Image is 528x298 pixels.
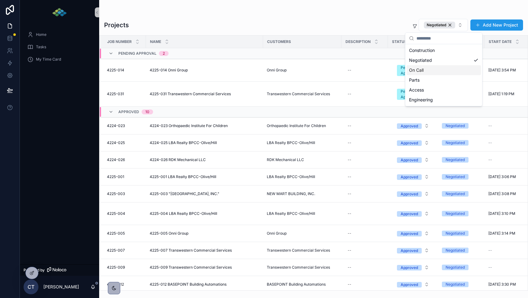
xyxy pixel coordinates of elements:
span: 4224-023 Orthopaedic Institute For Children [150,123,228,128]
div: Construction [407,45,481,55]
div: -- [348,174,351,179]
a: -- [345,138,384,148]
a: 4224-025 [107,140,142,145]
a: LBA Realty BPCC-Olive/Hill [267,211,315,216]
span: -- [488,265,492,270]
button: Select Button [392,86,434,102]
button: Select Button [392,208,434,219]
div: -- [348,68,351,73]
a: NEW MART BUILDING, INC. [267,191,315,196]
a: RDK Mechanical LLC [267,157,304,162]
a: Transwestern Commercial Services [267,92,330,96]
span: Approved [118,109,139,114]
a: Transwestern Commercial Services [267,265,330,270]
a: -- [345,89,384,99]
a: Negotiated [442,191,481,197]
a: LBA Realty BPCC-Olive/Hill [267,140,338,145]
span: Status [392,39,407,44]
a: [DATE] 1:19 PM [488,92,527,96]
p: [PERSON_NAME] [43,284,79,290]
a: 4225-012 BASEPOINT Building Automations [150,282,259,287]
div: 2 [163,51,165,56]
div: Negotiated [446,191,465,197]
a: Select Button [392,188,434,200]
div: Approved [401,231,418,236]
a: Add New Project [470,19,523,31]
a: -- [345,279,384,289]
a: 4225-001 LBA Realty BPCC-Olive/Hill [150,174,259,179]
span: 4224-025 LBA Realty BPCC-Olive/Hill [150,140,217,145]
a: 4225-003 [107,191,142,196]
span: 4225-001 LBA Realty BPCC-Olive/Hill [150,174,216,179]
a: Select Button [392,62,434,79]
a: 4225-001 [107,174,142,179]
a: 4225-007 [107,248,142,253]
div: Approved [401,157,418,163]
button: Select Button [392,171,434,182]
div: Negotiated [446,248,465,253]
a: 4225-009 [107,265,142,270]
span: Start Date [489,39,512,44]
span: -- [488,140,492,145]
a: [DATE] 3:08 PM [488,191,527,196]
a: BASEPOINT Building Automations [267,282,338,287]
a: 4225-007 Transwestern Commercial Services [150,248,259,253]
div: Negotiated [446,282,465,287]
div: Negotiated [407,55,481,65]
div: -- [348,92,351,96]
a: My Time Card [24,54,95,65]
span: Description [345,39,371,44]
div: Negotiated [446,174,465,180]
div: Negotiated [446,123,465,129]
a: Negotiated [442,231,481,236]
a: -- [345,155,384,165]
button: Select Button [392,228,434,239]
span: [DATE] 3:06 PM [488,174,516,179]
a: Select Button [392,171,434,183]
img: App logo [52,7,67,17]
span: CT [28,283,34,291]
div: On Call [407,65,481,75]
a: LBA Realty BPCC-Olive/Hill [267,140,315,145]
span: Pending Approval [118,51,156,56]
a: -- [345,121,384,131]
a: -- [488,265,527,270]
span: Home [36,32,46,37]
span: Tasks [36,45,46,49]
span: 4224-025 [107,140,125,145]
a: -- [345,262,384,272]
span: Onni Group [267,68,287,73]
div: -- [348,191,351,196]
div: Approved [401,174,418,180]
div: scrollable content [20,25,99,73]
a: Tasks [24,41,95,53]
span: 4225-003 [107,191,125,196]
a: Onni Group [267,68,338,73]
button: Select Button [392,279,434,290]
div: Suggestions [405,44,482,106]
a: Negotiated [442,157,481,163]
button: Select Button [392,245,434,256]
a: 4225-005 Onni Group [150,231,259,236]
span: 4225-004 [107,211,125,216]
div: Negotiated [446,140,465,146]
div: -- [348,265,351,270]
div: Approved [401,211,418,217]
span: 4225-001 [107,174,124,179]
div: Engineering [407,95,481,105]
a: BASEPOINT Building Automations [267,282,326,287]
a: Onni Group [267,231,338,236]
a: Negotiated [442,265,481,270]
button: Select Button [392,137,434,148]
a: 4225-031 [107,92,142,96]
a: RDK Mechanical LLC [267,157,338,162]
span: [DATE] 3:14 PM [488,231,515,236]
div: -- [348,211,351,216]
a: 4225-014 [107,68,142,73]
div: Negotiated [446,211,465,216]
span: -- [488,248,492,253]
span: 4225-007 Transwestern Commercial Services [150,248,232,253]
span: [DATE] 3:10 PM [488,211,515,216]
